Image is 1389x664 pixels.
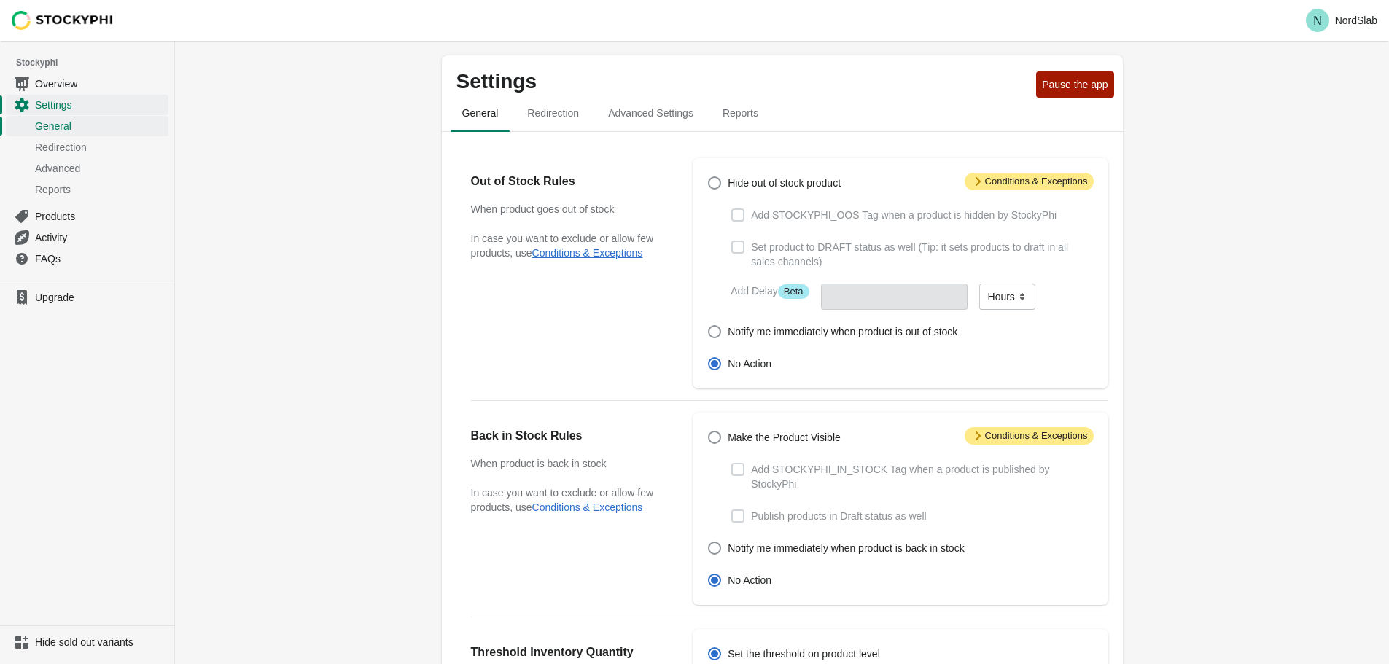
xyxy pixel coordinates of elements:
[471,427,664,445] h2: Back in Stock Rules
[35,209,166,224] span: Products
[728,430,841,445] span: Make the Product Visible
[965,173,1094,190] span: Conditions & Exceptions
[35,251,166,266] span: FAQs
[1300,6,1383,35] button: Avatar with initials NNordSlab
[448,94,513,132] button: general
[731,284,809,299] label: Add Delay
[6,227,168,248] a: Activity
[751,462,1093,491] span: Add STOCKYPHI_IN_STOCK Tag when a product is published by StockyPhi
[1335,15,1377,26] p: NordSlab
[778,284,809,299] span: Beta
[708,94,773,132] button: reports
[471,456,664,471] h3: When product is back in stock
[1042,79,1108,90] span: Pause the app
[6,287,168,308] a: Upgrade
[12,11,114,30] img: Stockyphi
[35,230,166,245] span: Activity
[471,231,664,260] p: In case you want to exclude or allow few products, use
[728,647,880,661] span: Set the threshold on product level
[471,485,664,515] p: In case you want to exclude or allow few products, use
[16,55,174,70] span: Stockyphi
[6,206,168,227] a: Products
[35,290,166,305] span: Upgrade
[6,157,168,179] a: Advanced
[751,240,1093,269] span: Set product to DRAFT status as well (Tip: it sets products to draft in all sales channels)
[35,77,166,91] span: Overview
[594,94,708,132] button: Advanced settings
[728,356,771,371] span: No Action
[35,119,166,133] span: General
[711,100,770,126] span: Reports
[532,247,643,259] button: Conditions & Exceptions
[532,501,643,513] button: Conditions & Exceptions
[728,541,964,555] span: Notify me immediately when product is back in stock
[1306,9,1329,32] span: Avatar with initials N
[6,136,168,157] a: Redirection
[6,73,168,94] a: Overview
[596,100,705,126] span: Advanced Settings
[471,202,664,216] h3: When product goes out of stock
[6,94,168,115] a: Settings
[451,100,510,126] span: General
[471,644,664,661] h2: Threshold Inventory Quantity
[965,427,1094,445] span: Conditions & Exceptions
[35,635,166,649] span: Hide sold out variants
[728,176,841,190] span: Hide out of stock product
[35,140,166,155] span: Redirection
[515,100,591,126] span: Redirection
[513,94,594,132] button: redirection
[751,509,926,523] span: Publish products in Draft status as well
[6,248,168,269] a: FAQs
[1036,71,1113,98] button: Pause the app
[751,208,1057,222] span: Add STOCKYPHI_OOS Tag when a product is hidden by StockyPhi
[35,182,166,197] span: Reports
[728,324,957,339] span: Notify me immediately when product is out of stock
[6,115,168,136] a: General
[6,179,168,200] a: Reports
[35,161,166,176] span: Advanced
[35,98,166,112] span: Settings
[471,173,664,190] h2: Out of Stock Rules
[456,70,1031,93] p: Settings
[1313,15,1322,27] text: N
[728,573,771,587] span: No Action
[6,632,168,652] a: Hide sold out variants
